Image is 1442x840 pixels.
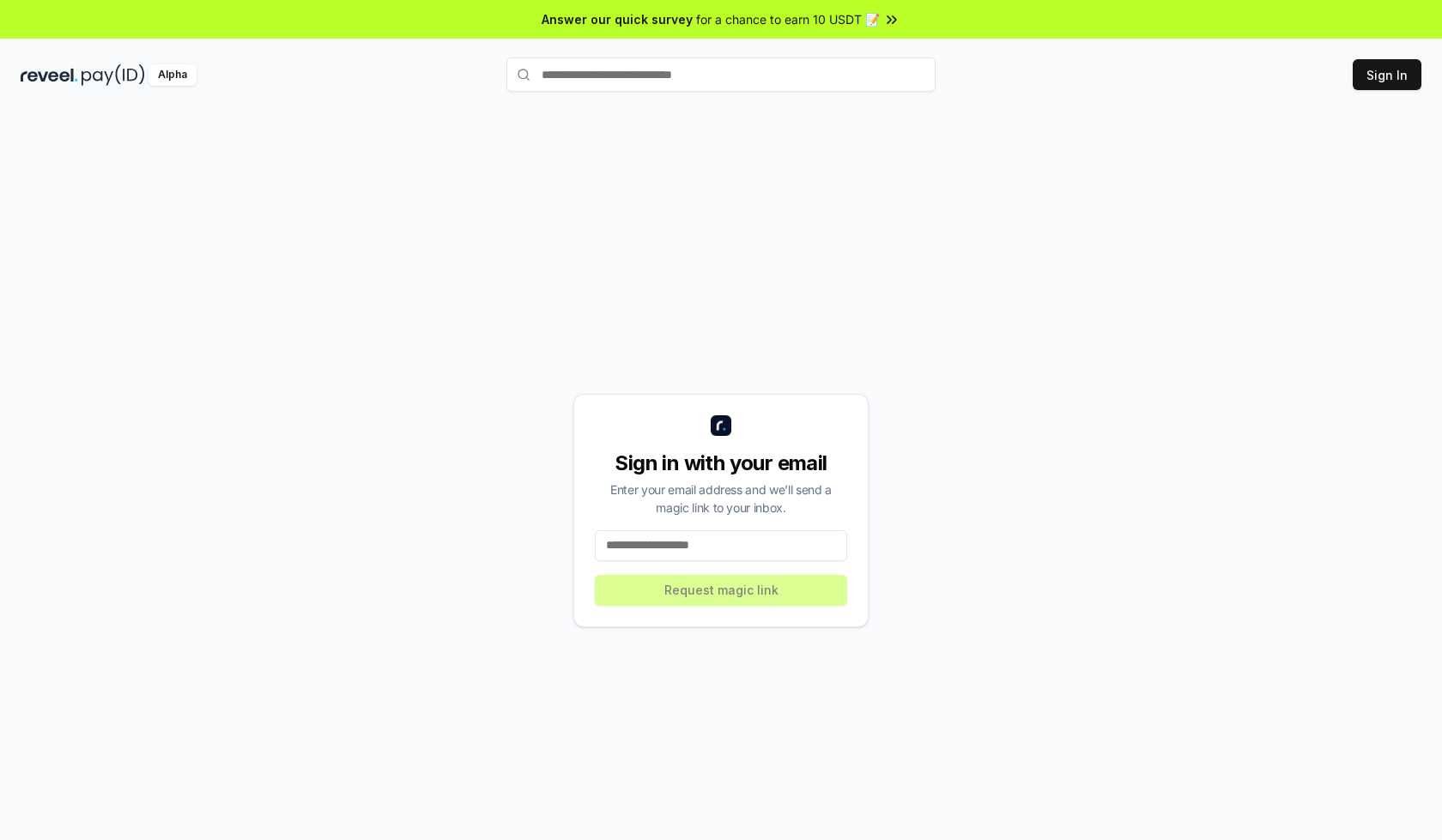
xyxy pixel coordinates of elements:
[542,10,693,28] span: Answer our quick survey
[595,450,847,477] div: Sign in with your email
[696,10,880,28] span: for a chance to earn 10 USDT 📝
[21,64,78,86] img: reveel_dark
[595,480,847,517] div: Enter your email address and we’ll send a magic link to your inbox.
[82,64,145,86] img: pay_id
[711,415,731,436] img: logo_small
[1353,59,1421,90] button: Sign In
[148,64,197,86] div: Alpha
